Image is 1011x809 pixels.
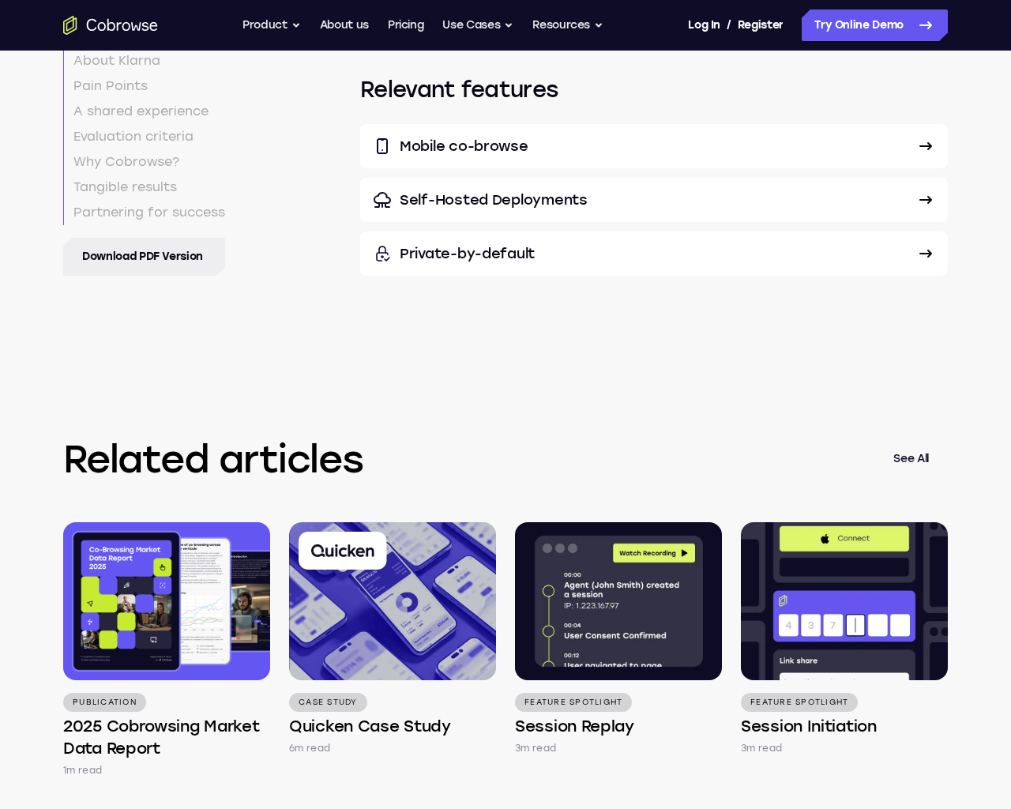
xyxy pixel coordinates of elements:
a: Try Online Demo [802,9,948,41]
a: Feature Spotlight Session Initiation 3m read [741,522,948,756]
p: Case Study [289,693,367,712]
a: Log In [688,9,720,41]
a: Case Study Quicken Case Study 6m read [289,522,496,756]
h3: Related articles [63,434,874,484]
img: Session Replay [515,522,722,680]
a: See All [874,440,948,478]
h4: Session Replay [515,715,634,737]
p: 1m read [63,762,102,778]
span: / [727,16,731,35]
img: 2025 Cobrowsing Market Data Report [63,522,270,680]
p: Feature Spotlight [515,693,632,712]
p: Private-by-default [400,244,908,263]
button: Resources [532,9,603,41]
a: Tangible results [63,175,225,200]
img: Session Initiation [741,522,948,680]
a: Download PDF Version [63,238,225,276]
a: A shared experience [63,99,225,124]
p: Mobile co-browse [400,137,908,156]
p: Self-Hosted Deployments [400,190,908,209]
a: Pain Points [63,73,225,99]
a: Pricing [388,9,424,41]
img: Quicken Case Study [289,522,496,680]
p: Publication [63,693,146,712]
a: Self-Hosted Deployments [360,178,948,222]
p: 3m read [515,740,556,756]
h4: 2025 Cobrowsing Market Data Report [63,715,270,759]
a: About Klarna [63,48,225,73]
a: Why Cobrowse? [63,149,225,175]
p: 6m read [289,740,330,756]
h4: Quicken Case Study [289,715,451,737]
a: Go to the home page [63,16,158,35]
h4: Session Initiation [741,715,877,737]
a: Publication 2025 Cobrowsing Market Data Report 1m read [63,522,270,778]
a: Register [738,9,784,41]
button: Use Cases [442,9,513,41]
p: 3m read [741,740,782,756]
a: Private-by-default [360,231,948,276]
h3: Relevant features [360,73,948,105]
a: Partnering for success [63,200,225,225]
a: Feature Spotlight Session Replay 3m read [515,522,722,756]
button: Product [242,9,301,41]
p: Feature Spotlight [741,693,858,712]
a: Mobile co-browse [360,124,948,168]
a: Evaluation criteria [63,124,225,149]
a: About us [320,9,369,41]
